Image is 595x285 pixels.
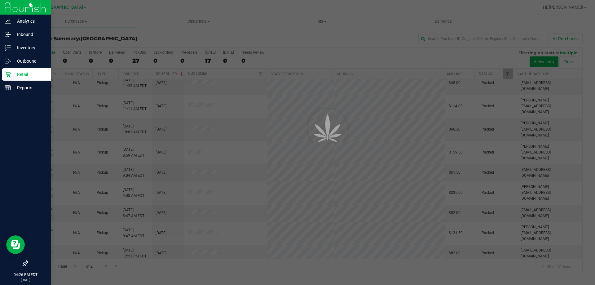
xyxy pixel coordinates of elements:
[3,272,48,278] p: 04:26 PM EDT
[11,44,48,51] p: Inventory
[5,58,11,64] inline-svg: Outbound
[11,57,48,65] p: Outbound
[5,85,11,91] inline-svg: Reports
[11,71,48,78] p: Retail
[6,235,25,254] iframe: Resource center
[5,71,11,78] inline-svg: Retail
[11,31,48,38] p: Inbound
[5,45,11,51] inline-svg: Inventory
[11,84,48,91] p: Reports
[5,18,11,24] inline-svg: Analytics
[5,31,11,38] inline-svg: Inbound
[3,278,48,282] p: [DATE]
[11,17,48,25] p: Analytics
